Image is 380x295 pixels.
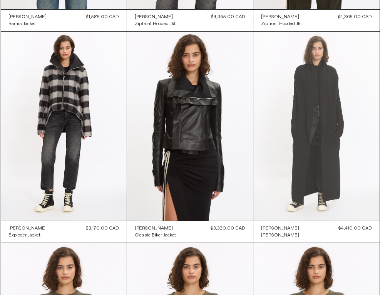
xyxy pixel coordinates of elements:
[135,14,173,20] div: [PERSON_NAME]
[8,225,47,232] a: [PERSON_NAME]
[127,32,253,221] img: Rick Owens Classic Biker Jacket in black
[338,13,372,20] div: $4,365.00 CAD
[261,232,299,239] a: [PERSON_NAME]
[8,14,47,20] div: [PERSON_NAME]
[135,21,176,27] div: Zipfront Hooded Jkt
[135,232,176,239] a: Classic Biker Jacket
[261,21,302,27] div: Zipfront Hooded Jkt
[135,225,176,232] a: [PERSON_NAME]
[8,20,47,27] a: Bamis Jacket
[135,13,176,20] a: [PERSON_NAME]
[8,232,47,239] a: Exploder Jacket
[261,14,299,20] div: [PERSON_NAME]
[261,13,302,20] a: [PERSON_NAME]
[261,225,299,232] a: [PERSON_NAME]
[86,225,119,232] div: $3,170.00 CAD
[261,20,302,27] a: Zipfront Hooded Jkt
[211,225,245,232] div: $3,330.00 CAD
[8,232,40,239] div: Exploder Jacket
[135,20,176,27] a: Zipfront Hooded Jkt
[211,13,245,20] div: $4,365.00 CAD
[1,32,127,221] img: Rick Owens Exploder Jacket in black plaid
[135,225,173,232] div: [PERSON_NAME]
[338,225,372,232] div: $4,410.00 CAD
[8,21,36,27] div: Bamis Jacket
[86,13,119,20] div: $1,585.00 CAD
[8,13,47,20] a: [PERSON_NAME]
[253,32,379,221] img: Rick Owens Maglia Cardigan in black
